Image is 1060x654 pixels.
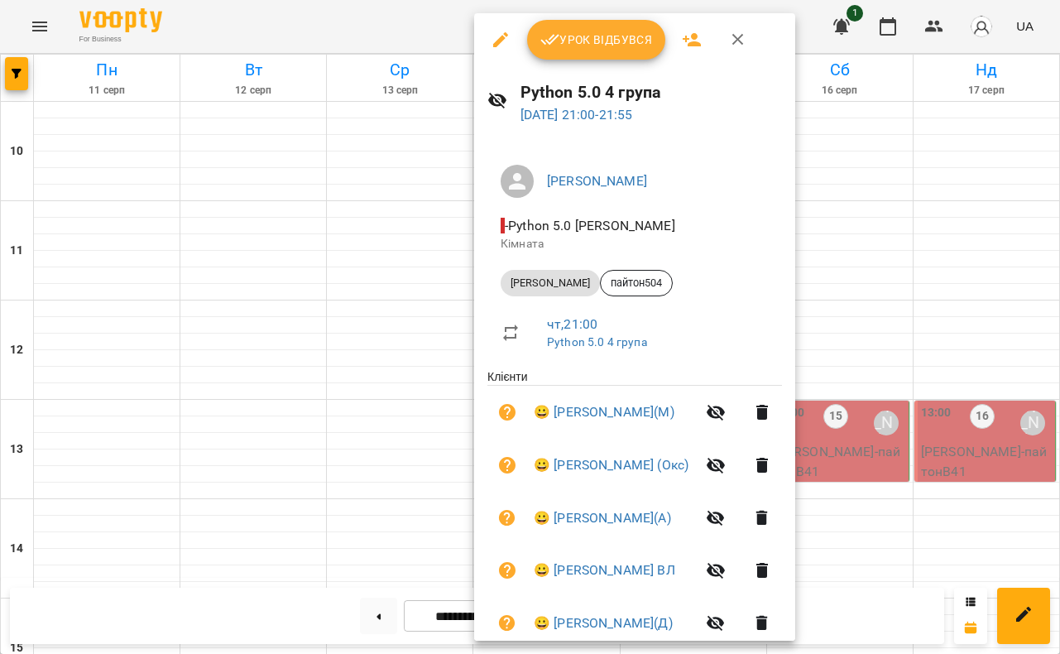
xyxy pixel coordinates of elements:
[520,107,633,123] a: [DATE] 21:00-21:55
[547,173,647,189] a: [PERSON_NAME]
[534,560,675,580] a: 😀 [PERSON_NAME] ВЛ
[600,270,673,296] div: пайтон504
[534,613,673,633] a: 😀 [PERSON_NAME](Д)
[501,218,679,233] span: - Python 5.0 [PERSON_NAME]
[534,508,671,528] a: 😀 [PERSON_NAME](А)
[487,551,527,590] button: Візит ще не сплачено. Додати оплату?
[547,316,597,332] a: чт , 21:00
[547,335,647,349] a: Python 5.0 4 група
[501,236,769,252] p: Кімната
[487,445,527,485] button: Візит ще не сплачено. Додати оплату?
[601,276,672,291] span: пайтон504
[487,392,527,432] button: Візит ще не сплачено. Додати оплату?
[487,498,527,538] button: Візит ще не сплачено. Додати оплату?
[534,455,688,475] a: 😀 [PERSON_NAME] (Окс)
[540,30,653,50] span: Урок відбувся
[520,79,782,105] h6: Python 5.0 4 група
[487,604,527,643] button: Візит ще не сплачено. Додати оплату?
[534,402,674,422] a: 😀 [PERSON_NAME](М)
[527,20,666,60] button: Урок відбувся
[501,276,600,291] span: [PERSON_NAME]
